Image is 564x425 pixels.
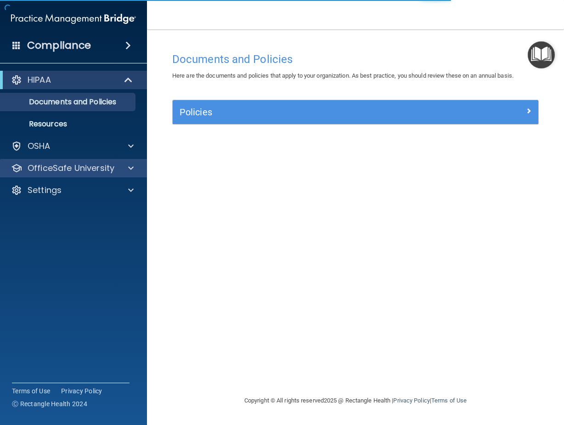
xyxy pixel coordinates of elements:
[11,163,134,174] a: OfficeSafe University
[12,386,50,396] a: Terms of Use
[393,397,429,404] a: Privacy Policy
[180,107,440,117] h5: Policies
[28,74,51,85] p: HIPAA
[172,53,539,65] h4: Documents and Policies
[188,386,523,415] div: Copyright © All rights reserved 2025 @ Rectangle Health | |
[61,386,102,396] a: Privacy Policy
[27,39,91,52] h4: Compliance
[172,72,513,79] span: Here are the documents and policies that apply to your organization. As best practice, you should...
[431,397,467,404] a: Terms of Use
[11,74,133,85] a: HIPAA
[6,97,131,107] p: Documents and Policies
[6,119,131,129] p: Resources
[11,141,134,152] a: OSHA
[12,399,87,408] span: Ⓒ Rectangle Health 2024
[180,105,531,119] a: Policies
[528,41,555,68] button: Open Resource Center
[28,141,51,152] p: OSHA
[11,185,134,196] a: Settings
[11,10,136,28] img: PMB logo
[28,163,114,174] p: OfficeSafe University
[28,185,62,196] p: Settings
